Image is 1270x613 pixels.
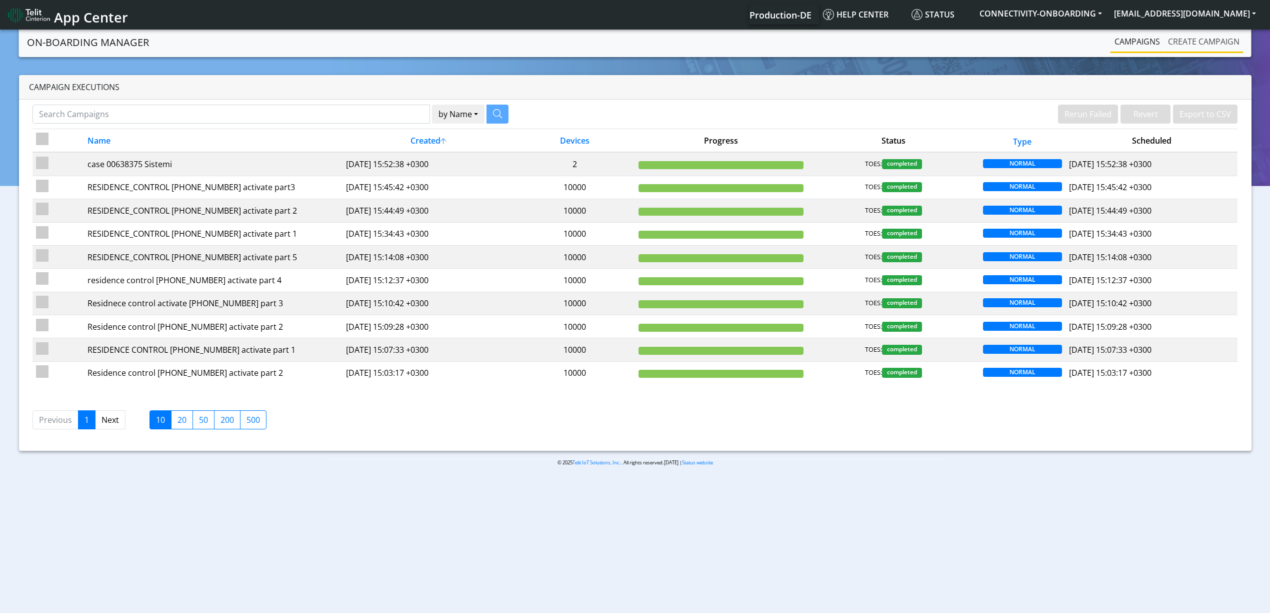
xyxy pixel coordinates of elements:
[514,129,635,153] th: Devices
[882,275,922,285] span: completed
[240,410,266,429] label: 500
[882,206,922,216] span: completed
[342,176,514,199] td: [DATE] 15:45:42 +0300
[514,152,635,176] td: 2
[1058,105,1118,124] button: Rerun Failed
[432,105,484,124] button: by Name
[983,345,1062,354] span: NORMAL
[192,410,214,429] label: 50
[514,222,635,245] td: 10000
[1164,32,1243,52] a: Create campaign
[865,368,882,378] span: TOES:
[514,315,635,338] td: 10000
[865,206,882,216] span: TOES:
[342,222,514,245] td: [DATE] 15:34:43 +0300
[78,410,95,429] a: 1
[882,252,922,262] span: completed
[514,199,635,222] td: 10000
[342,199,514,222] td: [DATE] 15:44:49 +0300
[87,181,338,193] div: RESIDENCE_CONTROL [PHONE_NUMBER] activate part3
[342,152,514,176] td: [DATE] 15:52:38 +0300
[635,129,807,153] th: Progress
[19,75,1251,100] div: Campaign Executions
[1069,344,1151,355] span: [DATE] 15:07:33 +0300
[749,5,811,25] a: Your current platform instance
[8,4,126,26] a: App Center
[87,228,338,240] div: RESIDENCE_CONTROL [PHONE_NUMBER] activate part 1
[1108,5,1262,23] button: [EMAIL_ADDRESS][DOMAIN_NAME]
[973,5,1108,23] button: CONNECTIVITY-ONBOARDING
[1069,228,1151,239] span: [DATE] 15:34:43 +0300
[87,297,338,309] div: Residnece control activate [PHONE_NUMBER] part 3
[87,321,338,333] div: Residence control [PHONE_NUMBER] activate part 2
[1069,321,1151,332] span: [DATE] 15:09:28 +0300
[882,159,922,169] span: completed
[882,298,922,308] span: completed
[749,9,811,21] span: Production-DE
[865,298,882,308] span: TOES:
[87,251,338,263] div: RESIDENCE_CONTROL [PHONE_NUMBER] activate part 5
[87,274,338,286] div: residence control [PHONE_NUMBER] activate part 4
[572,459,621,466] a: Telit IoT Solutions, Inc.
[1069,205,1151,216] span: [DATE] 15:44:49 +0300
[95,410,125,429] a: Next
[514,338,635,361] td: 10000
[514,176,635,199] td: 10000
[1069,252,1151,263] span: [DATE] 15:14:08 +0300
[882,229,922,239] span: completed
[807,129,979,153] th: Status
[983,275,1062,284] span: NORMAL
[882,345,922,355] span: completed
[214,410,240,429] label: 200
[1065,129,1237,153] th: Scheduled
[87,158,338,170] div: case 00638375 Sistemi
[983,368,1062,377] span: NORMAL
[983,322,1062,331] span: NORMAL
[882,368,922,378] span: completed
[84,129,342,153] th: Name
[32,105,430,124] input: Search Campaigns
[325,459,945,466] p: © 2025 . All rights reserved.[DATE] |
[171,410,193,429] label: 20
[1069,367,1151,378] span: [DATE] 15:03:17 +0300
[1069,159,1151,170] span: [DATE] 15:52:38 +0300
[1069,275,1151,286] span: [DATE] 15:12:37 +0300
[819,5,907,25] a: Help center
[983,298,1062,307] span: NORMAL
[865,275,882,285] span: TOES:
[911,9,954,20] span: Status
[514,292,635,315] td: 10000
[682,459,713,466] a: Status website
[342,292,514,315] td: [DATE] 15:10:42 +0300
[911,9,922,20] img: status.svg
[865,159,882,169] span: TOES:
[514,361,635,384] td: 10000
[979,129,1065,153] th: Type
[87,367,338,379] div: Residence control [PHONE_NUMBER] activate part 2
[514,245,635,268] td: 10000
[87,344,338,356] div: RESIDENCE CONTROL [PHONE_NUMBER] activate part 1
[1110,32,1164,52] a: Campaigns
[149,410,171,429] label: 10
[342,315,514,338] td: [DATE] 15:09:28 +0300
[907,5,973,25] a: Status
[983,229,1062,238] span: NORMAL
[1120,105,1170,124] button: Revert
[823,9,834,20] img: knowledge.svg
[342,245,514,268] td: [DATE] 15:14:08 +0300
[1069,298,1151,309] span: [DATE] 15:10:42 +0300
[865,345,882,355] span: TOES:
[882,182,922,192] span: completed
[54,8,128,27] span: App Center
[865,252,882,262] span: TOES:
[983,182,1062,191] span: NORMAL
[8,7,50,23] img: logo-telit-cinterion-gw-new.png
[27,33,149,53] a: On-Boarding Manager
[823,9,888,20] span: Help center
[1069,182,1151,193] span: [DATE] 15:45:42 +0300
[342,361,514,384] td: [DATE] 15:03:17 +0300
[983,252,1062,261] span: NORMAL
[1173,105,1237,124] button: Export to CSV
[865,182,882,192] span: TOES:
[882,322,922,332] span: completed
